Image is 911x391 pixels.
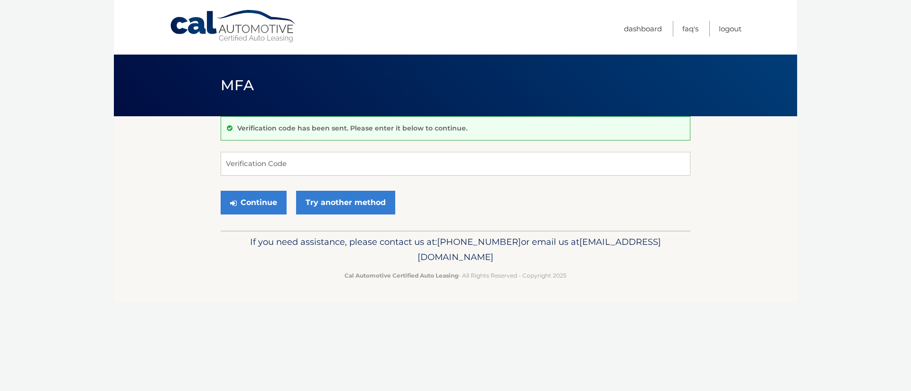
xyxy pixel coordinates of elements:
[227,270,684,280] p: - All Rights Reserved - Copyright 2025
[719,21,742,37] a: Logout
[221,191,287,214] button: Continue
[296,191,395,214] a: Try another method
[221,76,254,94] span: MFA
[227,234,684,265] p: If you need assistance, please contact us at: or email us at
[437,236,521,247] span: [PHONE_NUMBER]
[169,9,297,43] a: Cal Automotive
[682,21,698,37] a: FAQ's
[624,21,662,37] a: Dashboard
[237,124,467,132] p: Verification code has been sent. Please enter it below to continue.
[344,272,458,279] strong: Cal Automotive Certified Auto Leasing
[418,236,661,262] span: [EMAIL_ADDRESS][DOMAIN_NAME]
[221,152,690,176] input: Verification Code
